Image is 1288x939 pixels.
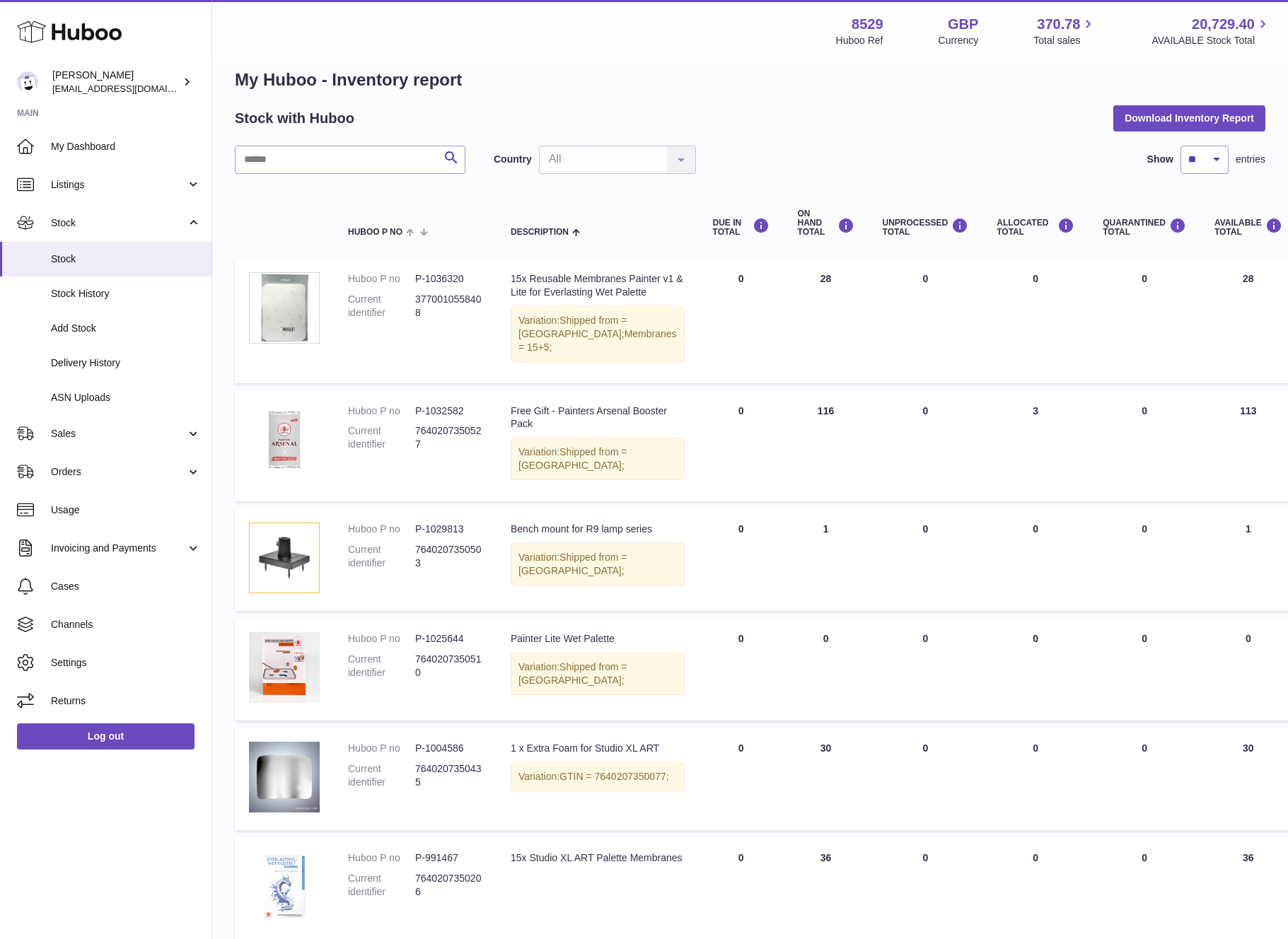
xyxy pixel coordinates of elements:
[1113,105,1265,131] button: Download Inventory Report
[51,216,186,230] span: Stock
[511,742,685,755] div: 1 x Extra Foam for Studio XL ART
[494,153,532,166] label: Country
[982,258,1089,383] td: 0
[1147,153,1173,166] label: Show
[869,508,983,611] td: 0
[249,272,320,344] img: product image
[51,618,201,631] span: Channels
[997,218,1074,237] div: ALLOCATED Total
[713,218,770,237] div: DUE IN TOTAL
[518,315,627,339] span: Shipped from = [GEOGRAPHIC_DATA];
[1033,34,1096,47] span: Total sales
[1037,15,1080,34] span: 370.78
[51,178,186,192] span: Listings
[52,69,180,95] div: [PERSON_NAME]
[415,404,482,418] dd: P-1032582
[518,446,627,471] span: Shipped from = [GEOGRAPHIC_DATA];
[982,618,1089,721] td: 0
[511,851,685,865] div: 15x Studio XL ART Palette Membranes
[235,69,1265,91] h1: My Huboo - Inventory report
[559,771,669,782] span: GTIN = 7640207350077;
[982,390,1089,502] td: 3
[699,258,784,383] td: 0
[784,390,869,502] td: 116
[415,872,482,899] dd: 7640207350206
[1236,153,1265,166] span: entries
[511,653,685,695] div: Variation:
[1142,405,1147,416] span: 0
[511,306,685,362] div: Variation:
[784,258,869,383] td: 28
[869,258,983,383] td: 0
[699,508,784,611] td: 0
[51,356,201,370] span: Delivery History
[869,618,983,721] td: 0
[51,542,186,555] span: Invoicing and Payments
[249,632,320,703] img: product image
[518,328,677,353] span: Membranes = 15+5;
[415,523,482,536] dd: P-1029813
[348,851,415,865] dt: Huboo P no
[511,523,685,536] div: Bench mount for R9 lamp series
[784,508,869,611] td: 1
[511,543,685,585] div: Variation:
[511,762,685,791] div: Variation:
[348,762,415,789] dt: Current identifier
[518,552,627,576] span: Shipped from = [GEOGRAPHIC_DATA];
[51,140,201,153] span: My Dashboard
[17,71,38,93] img: admin@redgrass.ch
[415,851,482,865] dd: P-991467
[235,109,354,128] h2: Stock with Huboo
[348,543,415,570] dt: Current identifier
[939,34,979,47] div: Currency
[1142,852,1147,863] span: 0
[1151,15,1271,47] a: 20,729.40 AVAILABLE Stock Total
[348,272,415,286] dt: Huboo P no
[699,390,784,502] td: 0
[415,632,482,646] dd: P-1025644
[511,272,685,299] div: 15x Reusable Membranes Painter v1 & Lite for Everlasting Wet Palette
[415,653,482,680] dd: 7640207350510
[982,728,1089,830] td: 0
[1142,742,1147,754] span: 0
[1142,633,1147,644] span: 0
[51,580,201,593] span: Cases
[249,851,320,922] img: product image
[511,404,685,431] div: Free Gift - Painters Arsenal Booster Pack
[784,618,869,721] td: 0
[348,424,415,451] dt: Current identifier
[415,543,482,570] dd: 7640207350503
[348,228,402,237] span: Huboo P no
[51,503,201,517] span: Usage
[348,632,415,646] dt: Huboo P no
[1033,15,1096,47] a: 370.78 Total sales
[415,762,482,789] dd: 7640207350435
[51,287,201,301] span: Stock History
[699,618,784,721] td: 0
[982,508,1089,611] td: 0
[51,465,186,479] span: Orders
[348,742,415,755] dt: Huboo P no
[249,742,320,812] img: product image
[798,209,854,238] div: ON HAND Total
[51,322,201,335] span: Add Stock
[51,391,201,404] span: ASN Uploads
[51,427,186,441] span: Sales
[51,252,201,266] span: Stock
[511,438,685,480] div: Variation:
[415,293,482,320] dd: 3770010558408
[1214,218,1282,237] div: AVAILABLE Total
[869,390,983,502] td: 0
[1142,523,1147,535] span: 0
[348,404,415,418] dt: Huboo P no
[51,694,201,708] span: Returns
[249,404,320,475] img: product image
[51,656,201,670] span: Settings
[348,653,415,680] dt: Current identifier
[852,15,883,34] strong: 8529
[1192,15,1255,34] span: 20,729.40
[249,523,320,593] img: product image
[511,632,685,646] div: Painter Lite Wet Palette
[518,661,627,686] span: Shipped from = [GEOGRAPHIC_DATA];
[883,218,969,237] div: UNPROCESSED Total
